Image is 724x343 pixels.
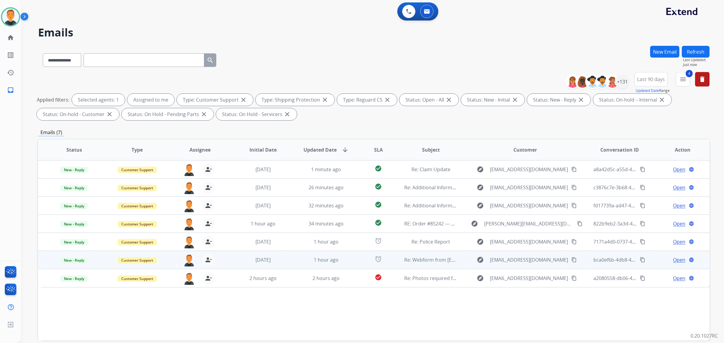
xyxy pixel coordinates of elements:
span: [EMAIL_ADDRESS][DOMAIN_NAME] [490,202,568,209]
mat-icon: person_remove [205,275,212,282]
span: Range [636,88,670,93]
span: 2 hours ago [313,275,340,282]
span: Customer Support [118,167,157,173]
mat-icon: language [689,167,694,172]
div: Status: New - Initial [461,94,525,106]
div: Type: Customer Support [177,94,253,106]
mat-icon: close [284,111,291,118]
p: Emails (7) [38,129,65,136]
span: Conversation ID [600,146,639,153]
button: Refresh [682,46,710,58]
span: Open [673,220,685,227]
span: Customer Support [118,239,157,245]
div: Type: Shipping Protection [256,94,335,106]
mat-icon: content_copy [577,221,583,226]
span: Open [673,256,685,263]
mat-icon: explore [471,220,478,227]
span: Re: Police Report [411,238,450,245]
span: Status [66,146,82,153]
div: Status: On Hold - Servicers [216,108,297,120]
button: Updated Date [636,88,659,93]
img: agent-avatar [183,181,195,194]
span: 32 minutes ago [309,202,344,209]
mat-icon: explore [477,184,484,191]
mat-icon: content_copy [640,185,645,190]
button: New Email [650,46,679,58]
span: [DATE] [256,166,271,173]
mat-icon: language [689,185,694,190]
mat-icon: close [106,111,113,118]
span: Customer [513,146,537,153]
mat-icon: content_copy [640,275,645,281]
mat-icon: language [689,239,694,244]
span: Customer Support [118,275,157,282]
mat-icon: check_circle [375,165,382,172]
span: New - Reply [60,257,88,263]
mat-icon: person_remove [205,220,212,227]
div: Status: On-hold – Internal [593,94,672,106]
span: a8a42d5c-a55d-48f9-9164-a8d7274ae656 [593,166,686,173]
span: New - Reply [60,275,88,282]
span: fd17739a-ad47-4288-8835-b9df21e49e6a [593,202,685,209]
mat-icon: person_remove [205,166,212,173]
span: Re: Claim Update [411,166,450,173]
mat-icon: person_remove [205,184,212,191]
mat-icon: close [658,96,665,103]
img: agent-avatar [183,218,195,230]
span: 1 minute ago [311,166,341,173]
mat-icon: content_copy [571,275,577,281]
mat-icon: content_copy [571,257,577,263]
th: Action [646,139,710,160]
mat-icon: inbox [7,87,14,94]
img: agent-avatar [183,272,195,285]
span: bca0ef6b-4db8-4297-86d5-4de3e35ea70e [593,256,687,263]
mat-icon: check_circle [375,201,382,208]
span: Open [673,166,685,173]
mat-icon: language [689,275,694,281]
span: [EMAIL_ADDRESS][DOMAIN_NAME] [490,166,568,173]
span: Re: Photos required for your Extend claim [404,275,500,282]
span: Re: Additional Information [404,202,464,209]
span: 7171a4d0-0737-4bea-abec-c050754a298d [593,238,687,245]
span: Last Updated: [683,58,710,62]
div: Selected agents: 1 [72,94,125,106]
span: [DATE] [256,238,271,245]
button: Last 90 days [634,72,668,87]
span: New - Reply [60,185,88,191]
span: 2 hours ago [249,275,277,282]
span: [EMAIL_ADDRESS][DOMAIN_NAME] [490,256,568,263]
mat-icon: content_copy [571,167,577,172]
div: Status: On-hold - Customer [37,108,119,120]
mat-icon: person_remove [205,256,212,263]
span: SLA [374,146,383,153]
span: New - Reply [60,203,88,209]
mat-icon: language [689,257,694,263]
span: Updated Date [303,146,337,153]
mat-icon: history [7,69,14,76]
span: Open [673,275,685,282]
img: agent-avatar [183,163,195,176]
mat-icon: content_copy [640,167,645,172]
mat-icon: home [7,34,14,41]
mat-icon: content_copy [640,239,645,244]
span: Customer Support [118,185,157,191]
span: [DATE] [256,202,271,209]
div: Status: New - Reply [527,94,591,106]
h2: Emails [38,27,710,39]
mat-icon: person_remove [205,238,212,245]
span: 1 hour ago [251,220,275,227]
mat-icon: content_copy [571,203,577,208]
span: Initial Date [249,146,277,153]
mat-icon: close [511,96,519,103]
button: 4 [676,72,690,87]
mat-icon: close [200,111,208,118]
mat-icon: content_copy [640,203,645,208]
span: 1 hour ago [314,238,338,245]
span: Customer Support [118,221,157,227]
span: Re: Additional Information Needed [404,184,483,191]
mat-icon: close [321,96,329,103]
span: Customer Support [118,203,157,209]
span: 26 minutes ago [309,184,344,191]
span: [EMAIL_ADDRESS][DOMAIN_NAME] [490,238,568,245]
span: Just now [683,62,710,67]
